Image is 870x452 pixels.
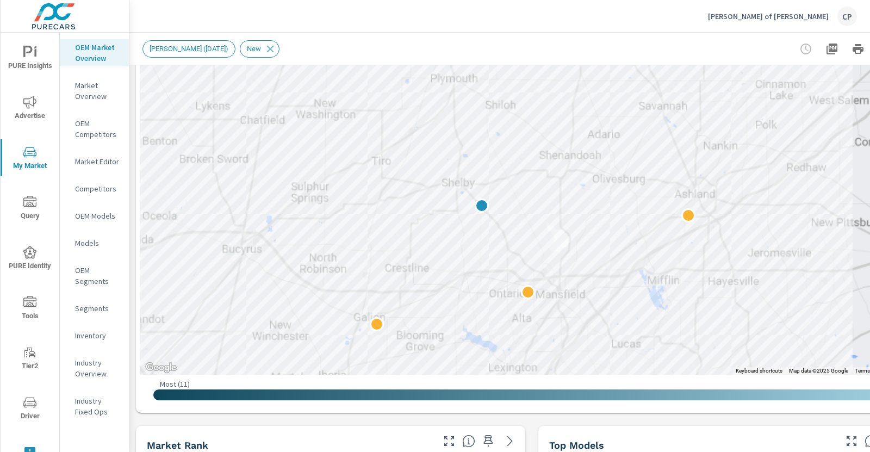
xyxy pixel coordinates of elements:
div: Inventory [60,327,129,344]
p: [PERSON_NAME] of [PERSON_NAME] [708,11,829,21]
div: CP [837,7,857,26]
p: Market Overview [75,80,120,102]
a: See more details in report [501,432,519,450]
div: Competitors [60,181,129,197]
button: Make Fullscreen [843,432,860,450]
div: Market Editor [60,153,129,170]
span: [PERSON_NAME] ([DATE]) [143,45,235,53]
div: OEM Segments [60,262,129,289]
button: Keyboard shortcuts [736,367,782,375]
a: Terms (opens in new tab) [855,368,870,374]
p: Most ( 11 ) [160,379,190,389]
p: Market Editor [75,156,120,167]
p: OEM Competitors [75,118,120,140]
p: Models [75,238,120,249]
p: Competitors [75,183,120,194]
p: Industry Overview [75,357,120,379]
span: PURE Insights [4,46,56,72]
span: Save this to your personalized report [480,432,497,450]
span: PURE Identity [4,246,56,273]
p: OEM Models [75,210,120,221]
h5: Market Rank [147,439,208,451]
span: Query [4,196,56,222]
a: Open this area in Google Maps (opens a new window) [143,361,179,375]
button: "Export Report to PDF" [821,38,843,60]
div: OEM Market Overview [60,39,129,66]
span: Driver [4,396,56,423]
div: Market Overview [60,77,129,104]
h5: Top Models [549,439,604,451]
div: Industry Fixed Ops [60,393,129,420]
p: Industry Fixed Ops [75,395,120,417]
span: New [240,45,268,53]
span: Tier2 [4,346,56,373]
button: Print Report [847,38,869,60]
div: OEM Models [60,208,129,224]
div: New [240,40,279,58]
p: OEM Market Overview [75,42,120,64]
span: Tools [4,296,56,323]
div: OEM Competitors [60,115,129,143]
div: Segments [60,300,129,317]
p: Inventory [75,330,120,341]
span: Advertise [4,96,56,122]
div: Industry Overview [60,355,129,382]
img: Google [143,361,179,375]
span: My Market [4,146,56,172]
p: Segments [75,303,120,314]
p: OEM Segments [75,265,120,287]
button: Make Fullscreen [440,432,458,450]
span: Map data ©2025 Google [789,368,848,374]
div: Models [60,235,129,251]
span: Market Rank shows you how you rank, in terms of sales, to other dealerships in your market. “Mark... [462,435,475,448]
